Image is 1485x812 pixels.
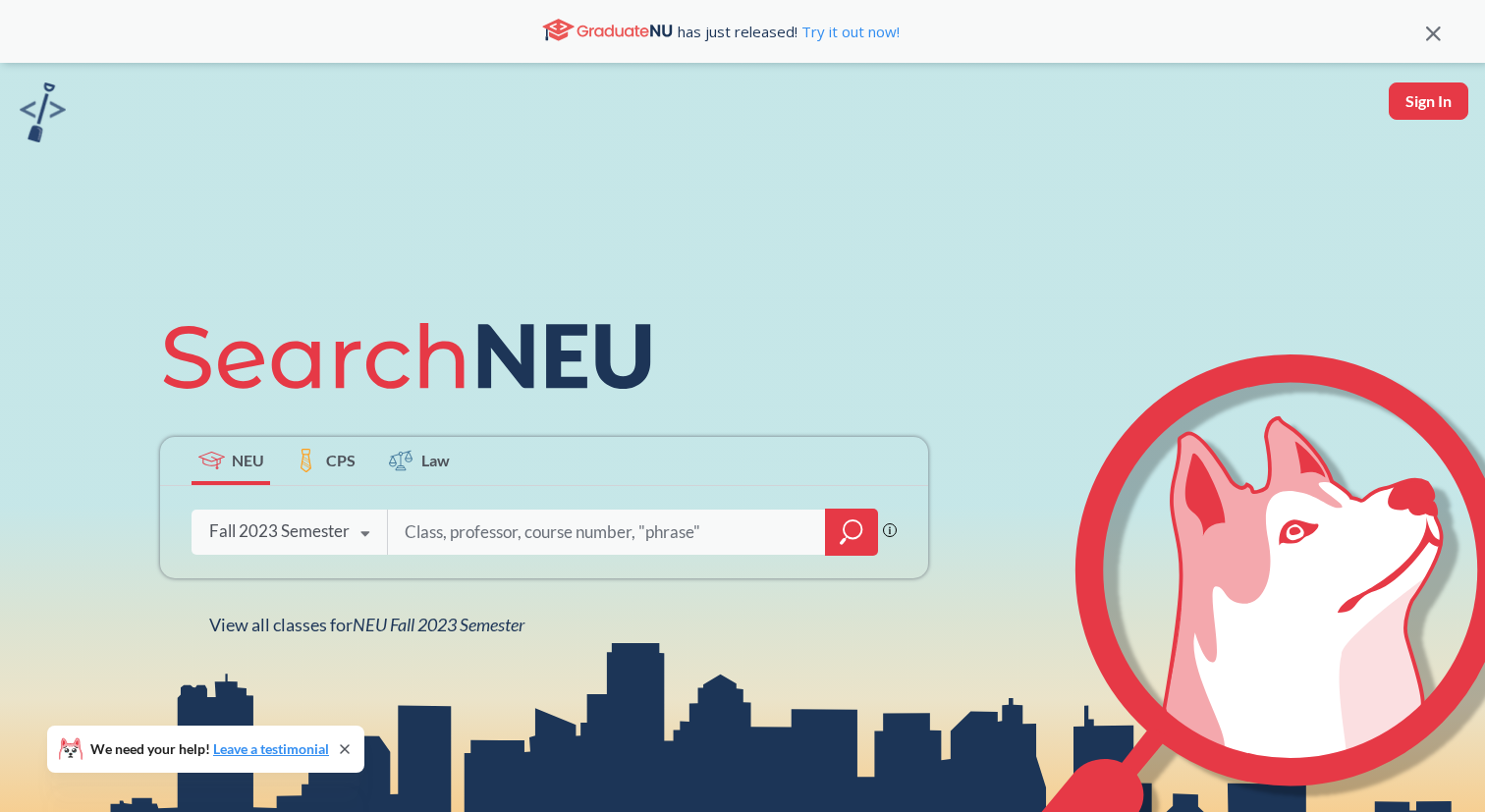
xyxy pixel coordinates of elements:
div: magnifying glass [825,509,878,556]
span: NEU Fall 2023 Semester [353,614,524,635]
span: has just released! [678,21,900,42]
input: Class, professor, course number, "phrase" [403,512,811,553]
span: We need your help! [90,742,329,756]
a: sandbox logo [20,82,66,148]
a: Leave a testimonial [213,740,329,757]
div: Fall 2023 Semester [209,520,350,542]
svg: magnifying glass [840,518,863,546]
span: View all classes for [209,614,524,635]
span: Law [421,449,450,471]
span: NEU [232,449,264,471]
a: Try it out now! [797,22,900,41]
img: sandbox logo [20,82,66,142]
span: CPS [326,449,356,471]
button: Sign In [1389,82,1468,120]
